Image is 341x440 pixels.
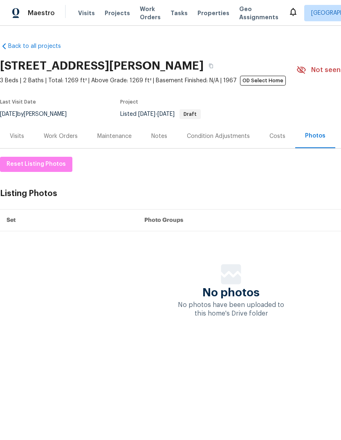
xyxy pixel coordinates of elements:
[97,132,132,140] div: Maintenance
[28,9,55,17] span: Maestro
[202,289,260,297] span: No photos
[78,9,95,17] span: Visits
[204,59,218,73] button: Copy Address
[187,132,250,140] div: Condition Adjustments
[138,111,175,117] span: -
[197,9,229,17] span: Properties
[105,9,130,17] span: Projects
[138,111,155,117] span: [DATE]
[120,111,201,117] span: Listed
[240,76,286,86] span: OD Select Home
[120,99,138,104] span: Project
[44,132,78,140] div: Work Orders
[178,302,284,317] span: No photos have been uploaded to this home's Drive folder
[151,132,167,140] div: Notes
[10,132,24,140] div: Visits
[269,132,285,140] div: Costs
[180,112,200,117] span: Draft
[239,5,278,21] span: Geo Assignments
[170,10,188,16] span: Tasks
[140,5,161,21] span: Work Orders
[305,132,325,140] div: Photos
[157,111,175,117] span: [DATE]
[7,159,66,169] span: Reset Listing Photos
